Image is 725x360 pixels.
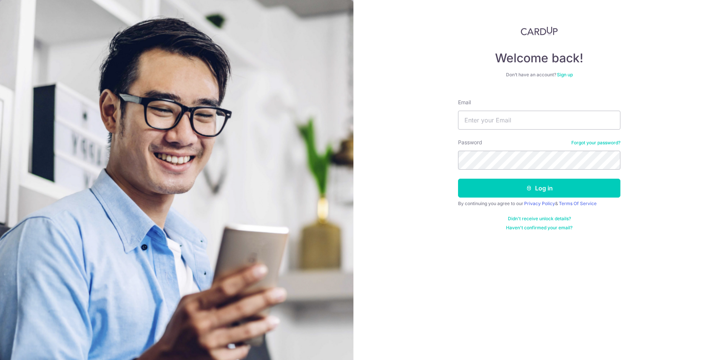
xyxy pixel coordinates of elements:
img: CardUp Logo [521,26,558,36]
h4: Welcome back! [458,51,620,66]
a: Privacy Policy [524,201,555,206]
a: Terms Of Service [559,201,597,206]
a: Haven't confirmed your email? [506,225,572,231]
a: Didn't receive unlock details? [508,216,571,222]
div: Don’t have an account? [458,72,620,78]
label: Email [458,99,471,106]
a: Forgot your password? [571,140,620,146]
a: Sign up [557,72,573,77]
input: Enter your Email [458,111,620,130]
label: Password [458,139,482,146]
div: By continuing you agree to our & [458,201,620,207]
button: Log in [458,179,620,198]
